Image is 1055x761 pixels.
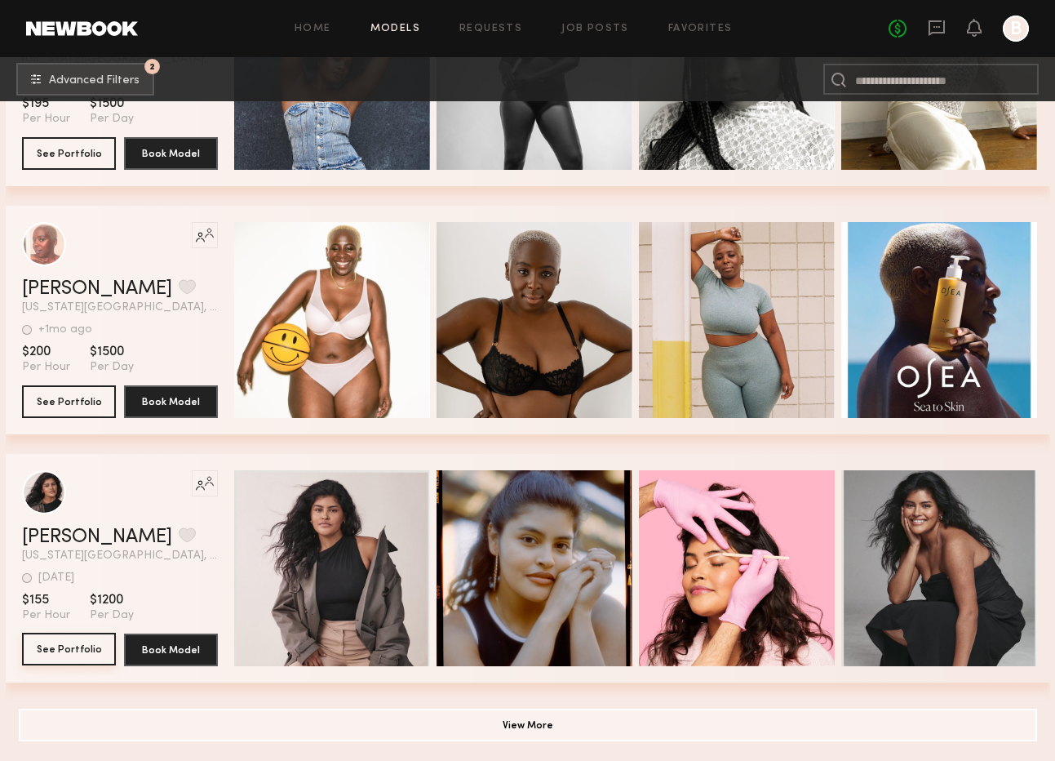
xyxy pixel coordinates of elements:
a: Requests [459,24,522,34]
span: Per Hour [22,608,70,623]
a: See Portfolio [22,634,116,666]
a: B [1003,16,1029,42]
button: See Portfolio [22,137,116,170]
a: Favorites [668,24,733,34]
a: Home [295,24,331,34]
span: $155 [22,592,70,608]
button: 2Advanced Filters [16,63,154,96]
span: Per Day [90,360,134,375]
span: Per Hour [22,112,70,127]
span: $200 [22,344,70,360]
a: [PERSON_NAME] [22,279,172,299]
span: Per Day [90,112,134,127]
span: $1500 [90,344,134,360]
button: View More [19,709,1037,741]
span: Per Day [90,608,134,623]
div: +1mo ago [38,324,92,336]
span: [US_STATE][GEOGRAPHIC_DATA], [GEOGRAPHIC_DATA] [22,302,218,314]
button: Book Model [124,634,218,666]
a: [PERSON_NAME] [22,527,172,547]
button: See Portfolio [22,633,116,665]
span: Advanced Filters [49,75,140,87]
button: Book Model [124,385,218,418]
span: $1200 [90,592,134,608]
span: $195 [22,96,70,112]
span: Per Hour [22,360,70,375]
button: See Portfolio [22,385,116,418]
div: [DATE] [38,572,74,584]
button: Book Model [124,137,218,170]
span: 2 [149,63,155,70]
a: Models [370,24,420,34]
a: Job Posts [561,24,629,34]
span: $1500 [90,96,134,112]
span: [US_STATE][GEOGRAPHIC_DATA], [GEOGRAPHIC_DATA] [22,550,218,562]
